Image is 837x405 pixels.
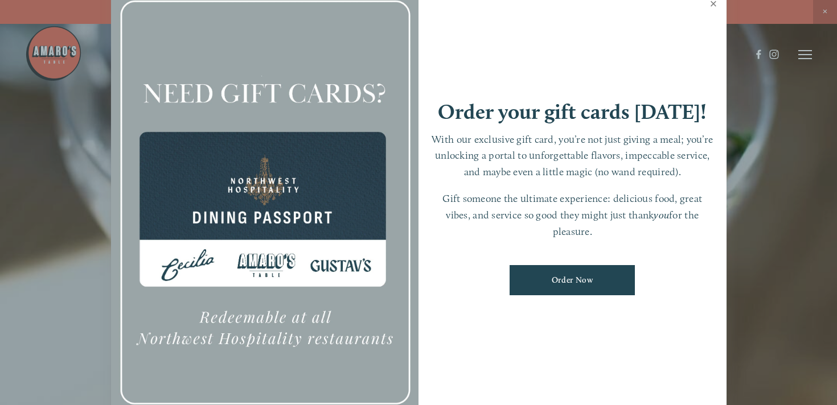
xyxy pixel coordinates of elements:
[430,131,715,180] p: With our exclusive gift card, you’re not just giving a meal; you’re unlocking a portal to unforge...
[510,265,635,295] a: Order Now
[654,209,669,221] em: you
[438,101,707,122] h1: Order your gift cards [DATE]!
[430,191,715,239] p: Gift someone the ultimate experience: delicious food, great vibes, and service so good they might...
